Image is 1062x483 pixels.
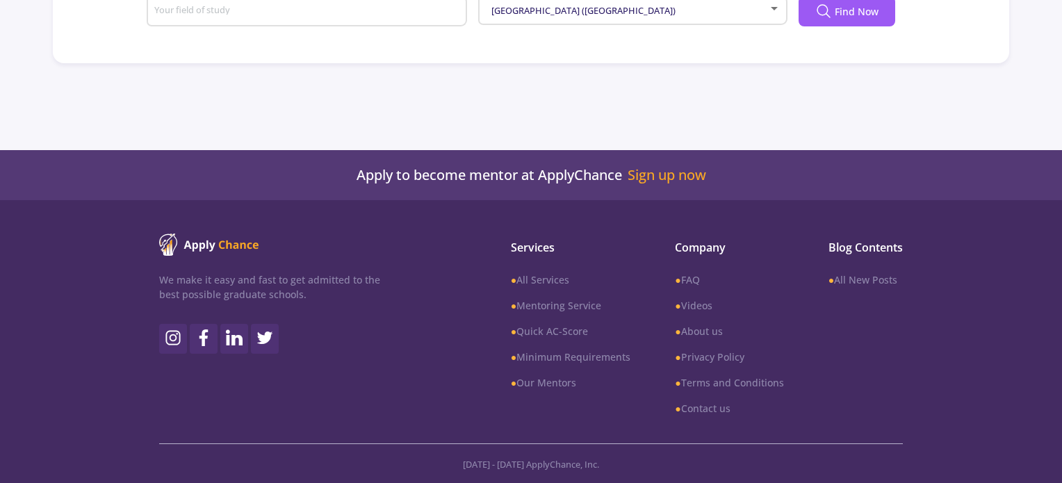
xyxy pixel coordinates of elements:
a: ●All Services [511,272,630,287]
b: ● [511,325,516,338]
b: ● [511,350,516,363]
a: ●Quick AC-Score [511,324,630,338]
b: ● [511,299,516,312]
a: Sign up now [628,167,706,183]
b: ● [675,273,680,286]
a: ●Contact us [675,401,783,416]
span: [GEOGRAPHIC_DATA] ([GEOGRAPHIC_DATA]) [488,4,676,17]
b: ● [675,299,680,312]
a: ●Terms and Conditions [675,375,783,390]
b: ● [828,273,834,286]
b: ● [675,376,680,389]
a: ●Our Mentors [511,375,630,390]
a: ●Minimum Requirements [511,350,630,364]
a: ●Mentoring Service [511,298,630,313]
span: Find Now [835,4,879,19]
span: [DATE] - [DATE] ApplyChance, Inc. [463,458,599,470]
b: ● [675,350,680,363]
a: ●FAQ [675,272,783,287]
b: ● [511,376,516,389]
span: Company [675,239,783,256]
img: ApplyChance logo [159,234,259,256]
a: ●Privacy Policy [675,350,783,364]
a: ●About us [675,324,783,338]
span: Blog Contents [828,239,903,256]
a: ●All New Posts [828,272,903,287]
span: Services [511,239,630,256]
b: ● [675,325,680,338]
b: ● [511,273,516,286]
a: ●Videos [675,298,783,313]
b: ● [675,402,680,415]
p: We make it easy and fast to get admitted to the best possible graduate schools. [159,272,380,302]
